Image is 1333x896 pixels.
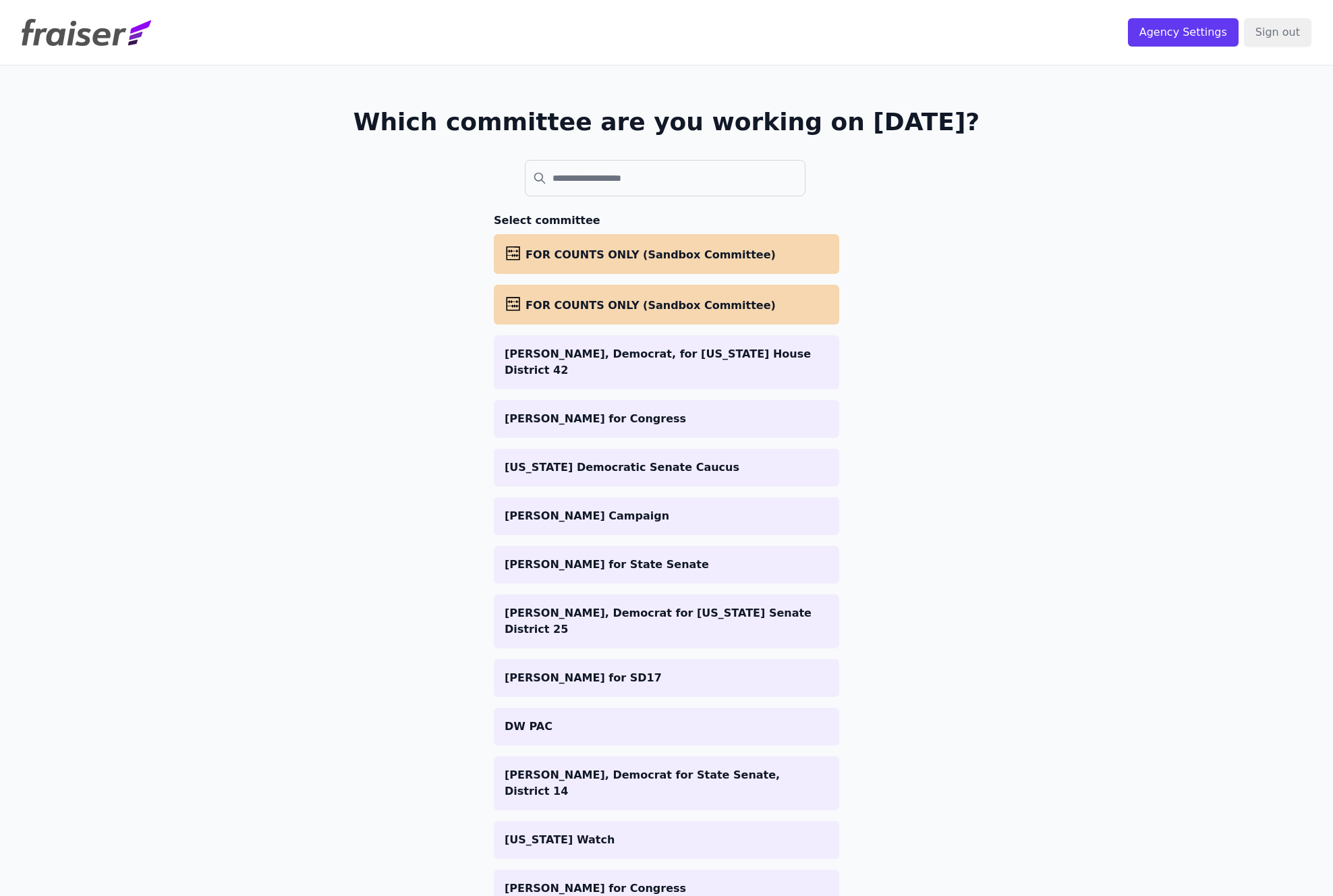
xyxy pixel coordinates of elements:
p: [PERSON_NAME] for Congress [505,411,828,427]
img: Fraiser Logo [22,19,151,46]
p: [PERSON_NAME] for SD17 [505,670,828,686]
a: FOR COUNTS ONLY (Sandbox Committee) [494,234,839,274]
a: [PERSON_NAME], Democrat for State Senate, District 14 [494,756,839,810]
a: [PERSON_NAME] for Congress [494,400,839,438]
a: [US_STATE] Democratic Senate Caucus [494,449,839,486]
p: [US_STATE] Watch [505,832,828,848]
p: [PERSON_NAME], Democrat, for [US_STATE] House District 42 [505,346,828,379]
p: DW PAC [505,719,828,735]
a: [PERSON_NAME] for SD17 [494,659,839,697]
span: FOR COUNTS ONLY (Sandbox Committee) [526,299,776,312]
a: FOR COUNTS ONLY (Sandbox Committee) [494,285,839,325]
span: FOR COUNTS ONLY (Sandbox Committee) [526,248,776,261]
a: [PERSON_NAME] Campaign [494,497,839,535]
a: [PERSON_NAME] for State Senate [494,546,839,584]
a: DW PAC [494,708,839,746]
input: Agency Settings [1128,18,1239,47]
a: [PERSON_NAME], Democrat for [US_STATE] Senate District 25 [494,594,839,648]
p: [PERSON_NAME] Campaign [505,508,828,524]
h1: Which committee are you working on [DATE]? [353,109,980,136]
input: Sign out [1244,18,1311,47]
p: [US_STATE] Democratic Senate Caucus [505,459,828,476]
h3: Select committee [494,213,839,229]
a: [US_STATE] Watch [494,821,839,859]
p: [PERSON_NAME], Democrat for [US_STATE] Senate District 25 [505,605,828,638]
p: [PERSON_NAME] for State Senate [505,557,828,573]
a: [PERSON_NAME], Democrat, for [US_STATE] House District 42 [494,335,839,389]
p: [PERSON_NAME], Democrat for State Senate, District 14 [505,767,828,800]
